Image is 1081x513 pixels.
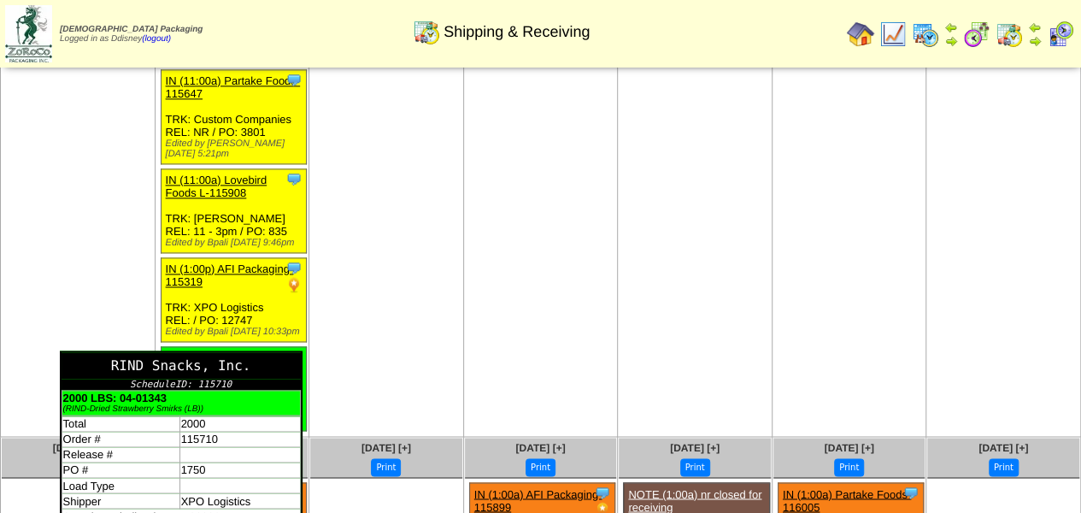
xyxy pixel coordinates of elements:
[944,21,958,34] img: arrowleft.gif
[944,34,958,48] img: arrowright.gif
[670,442,720,454] a: [DATE] [+]
[62,416,179,432] td: Total
[166,327,306,337] div: Edited by Bpali [DATE] 10:33pm
[161,168,306,252] div: TRK: [PERSON_NAME] REL: 11 - 3pm / PO: 835
[847,21,874,48] img: home.gif
[628,487,761,513] a: NOTE (1:00a) nr closed for receiving
[285,276,303,293] img: PO
[989,458,1019,476] button: Print
[834,458,864,476] button: Print
[515,442,565,454] a: [DATE] [+]
[166,74,301,100] a: IN (11:00a) Partake Foods-115647
[62,352,301,379] div: RIND Snacks, Inc.
[285,170,303,187] img: Tooltip
[978,442,1028,454] a: [DATE] [+]
[879,21,907,48] img: line_graph.gif
[63,404,299,414] div: (RIND-Dried Strawberry Smirks (LB))
[680,458,710,476] button: Print
[1028,34,1042,48] img: arrowright.gif
[62,379,301,390] div: ScheduleID: 115710
[996,21,1023,48] img: calendarinout.gif
[161,69,306,163] div: TRK: Custom Companies REL: NR / PO: 3801
[62,447,179,463] td: Release #
[474,487,602,513] a: IN (1:00a) AFI Packaging-115899
[912,21,939,48] img: calendarprod.gif
[285,348,303,365] img: Tooltip
[783,487,911,513] a: IN (1:00a) Partake Foods-116005
[166,262,294,288] a: IN (1:00p) AFI Packaging-115319
[526,458,555,476] button: Print
[161,346,306,430] div: TRK: XPO Logistics REL: / PO: 1750
[285,71,303,88] img: Tooltip
[963,21,990,48] img: calendarblend.gif
[902,484,919,501] img: Tooltip
[371,458,401,476] button: Print
[63,392,167,404] b: 2000 LBS: 04-01343
[413,18,440,45] img: calendarinout.gif
[361,442,411,454] a: [DATE] [+]
[5,5,52,62] img: zoroco-logo-small.webp
[161,257,306,341] div: TRK: XPO Logistics REL: / PO: 12747
[285,259,303,276] img: Tooltip
[179,432,300,447] td: 115710
[285,355,303,368] a: RIND Snacks, Inc. ScheduleID: 115710 2000 LBS: 04-01343 (RIND-Dried Strawberry Smirks (LB)) Total...
[53,442,103,454] a: [DATE] [+]
[444,23,590,41] span: Shipping & Receiving
[62,463,179,478] td: PO #
[825,442,874,454] a: [DATE] [+]
[60,25,203,34] span: [DEMOGRAPHIC_DATA] Packaging
[62,432,179,447] td: Order #
[166,174,267,199] a: IN (11:00a) Lovebird Foods L-115908
[166,238,306,248] div: Edited by Bpali [DATE] 9:46pm
[179,493,300,509] td: XPO Logistics
[62,493,179,509] td: Shipper
[142,34,171,44] a: (logout)
[1047,21,1074,48] img: calendarcustomer.gif
[166,139,306,159] div: Edited by [PERSON_NAME] [DATE] 5:21pm
[179,463,300,478] td: 1750
[60,25,203,44] span: Logged in as Ddisney
[179,416,300,432] td: 2000
[594,484,611,501] img: Tooltip
[62,478,179,493] td: Load Type
[1028,21,1042,34] img: arrowleft.gif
